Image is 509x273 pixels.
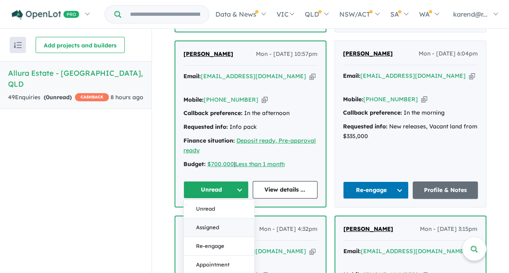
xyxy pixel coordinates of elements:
[46,94,49,101] span: 0
[207,160,234,168] a: $700,000
[419,49,478,59] span: Mon - [DATE] 6:04pm
[343,123,388,130] strong: Requested info:
[111,94,143,101] span: 8 hours ago
[183,49,233,59] a: [PERSON_NAME]
[183,109,317,118] div: In the afternoon
[253,181,318,198] a: View details ...
[453,10,488,18] span: karend@r...
[14,42,22,48] img: sort.svg
[343,72,360,79] strong: Email:
[183,96,204,103] strong: Mobile:
[183,73,201,80] strong: Email:
[183,122,317,132] div: Info pack
[183,123,228,130] strong: Requested info:
[12,10,79,20] img: Openlot PRO Logo White
[235,160,285,168] a: Less than 1 month
[259,224,317,234] span: Mon - [DATE] 4:32pm
[343,224,393,234] a: [PERSON_NAME]
[309,72,315,81] button: Copy
[44,94,72,101] strong: ( unread)
[343,96,363,103] strong: Mobile:
[8,93,109,102] div: 49 Enquir ies
[184,237,254,256] button: Re-engage
[360,72,466,79] a: [EMAIL_ADDRESS][DOMAIN_NAME]
[343,108,478,118] div: In the morning
[343,49,393,59] a: [PERSON_NAME]
[361,247,466,255] a: [EMAIL_ADDRESS][DOMAIN_NAME]
[123,6,207,23] input: Try estate name, suburb, builder or developer
[421,95,427,104] button: Copy
[343,225,393,232] span: [PERSON_NAME]
[363,96,418,103] a: [PHONE_NUMBER]
[8,68,143,90] h5: Allura Estate - [GEOGRAPHIC_DATA] , QLD
[183,137,235,144] strong: Finance situation:
[343,109,402,116] strong: Callback preference:
[469,72,475,80] button: Copy
[183,50,233,58] span: [PERSON_NAME]
[343,181,409,199] button: Re-engage
[309,247,315,256] button: Copy
[420,224,477,234] span: Mon - [DATE] 3:15pm
[75,93,109,101] span: CASHBACK
[201,73,306,80] a: [EMAIL_ADDRESS][DOMAIN_NAME]
[343,50,393,57] span: [PERSON_NAME]
[183,137,316,154] a: Deposit ready, Pre-approval ready
[184,200,254,218] button: Unread
[343,247,361,255] strong: Email:
[36,37,125,53] button: Add projects and builders
[343,122,478,141] div: New releases, Vacant land from $335,000
[183,109,243,117] strong: Callback preference:
[262,96,268,104] button: Copy
[183,160,206,168] strong: Budget:
[183,160,317,169] div: |
[183,181,249,198] button: Unread
[204,96,258,103] a: [PHONE_NUMBER]
[256,49,317,59] span: Mon - [DATE] 10:57pm
[184,218,254,237] button: Assigned
[413,181,478,199] a: Profile & Notes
